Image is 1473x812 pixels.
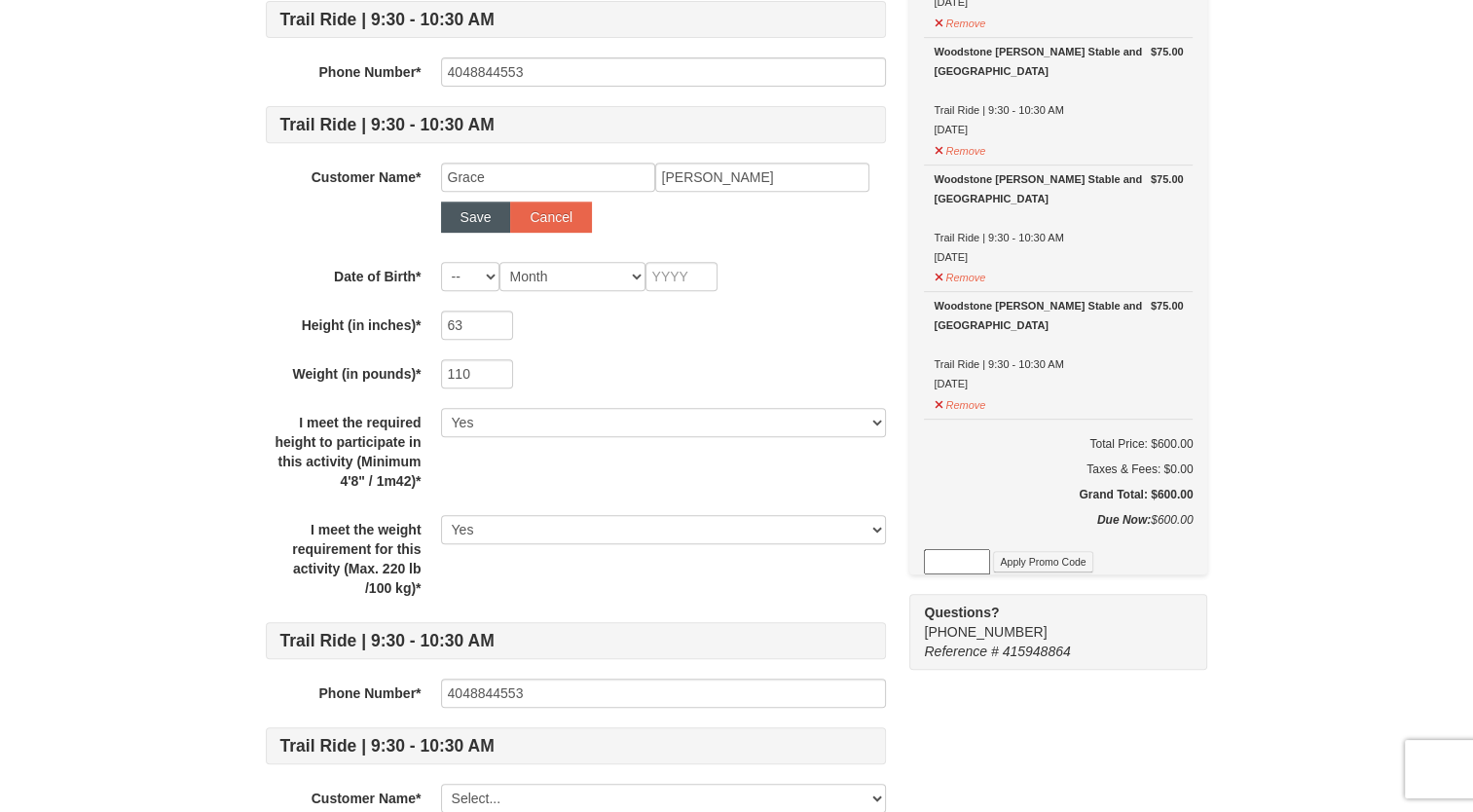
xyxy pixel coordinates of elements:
[1151,42,1184,61] strong: $75.00
[1003,644,1071,659] span: 415948864
[934,42,1183,81] div: Woodstone [PERSON_NAME] Stable and [GEOGRAPHIC_DATA]
[1097,513,1151,527] strong: Due Now:
[312,791,422,806] strong: Customer Name*
[510,202,592,233] button: Cancel
[993,551,1092,572] button: Apply Promo Code
[334,269,421,284] strong: Date of Birth*
[924,605,999,620] strong: Questions?
[924,434,1193,454] h6: Total Price: $600.00
[924,644,998,659] span: Reference #
[1151,169,1184,189] strong: $75.00
[275,415,421,489] strong: I meet the required height to participate in this activity (Minimum 4'8" / 1m42)*
[924,603,1172,640] span: [PHONE_NUMBER]
[302,317,422,333] strong: Height (in inches)*
[934,169,1183,208] div: Woodstone [PERSON_NAME] Stable and [GEOGRAPHIC_DATA]
[441,202,511,233] button: Save
[934,9,986,33] button: Remove
[292,522,421,596] strong: I meet the weight requirement for this activity (Max. 220 lb /100 kg)*
[924,485,1193,504] h5: Grand Total: $600.00
[266,727,886,764] h4: Trail Ride | 9:30 - 10:30 AM
[934,296,1183,393] div: Trail Ride | 9:30 - 10:30 AM [DATE]
[266,106,886,143] h4: Trail Ride | 9:30 - 10:30 AM
[924,510,1193,549] div: $600.00
[318,64,421,80] strong: Phone Number*
[934,390,986,415] button: Remove
[645,262,718,291] input: YYYY
[655,163,869,192] input: Last Name
[934,296,1183,335] div: Woodstone [PERSON_NAME] Stable and [GEOGRAPHIC_DATA]
[1151,296,1184,315] strong: $75.00
[934,136,986,161] button: Remove
[312,169,422,185] strong: Customer Name*
[934,263,986,287] button: Remove
[293,366,422,382] strong: Weight (in pounds)*
[924,460,1193,479] div: Taxes & Fees: $0.00
[318,685,421,701] strong: Phone Number*
[934,42,1183,139] div: Trail Ride | 9:30 - 10:30 AM [DATE]
[441,163,655,192] input: First Name
[934,169,1183,267] div: Trail Ride | 9:30 - 10:30 AM [DATE]
[266,622,886,659] h4: Trail Ride | 9:30 - 10:30 AM
[266,1,886,38] h4: Trail Ride | 9:30 - 10:30 AM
